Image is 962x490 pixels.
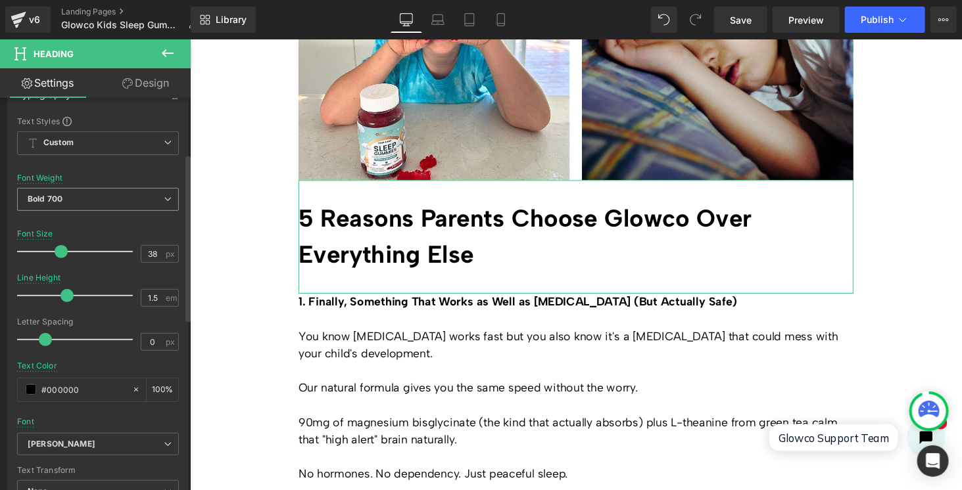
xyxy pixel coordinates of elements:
[422,7,454,33] a: Laptop
[41,382,126,397] input: Color
[485,7,517,33] a: Mobile
[112,298,684,333] p: You know [MEDICAL_DATA] works fast but you also know it's a [MEDICAL_DATA] that could mess with y...
[5,7,51,33] a: v6
[17,81,71,100] div: Typography
[112,166,684,241] h2: 5 Reasons Parents Choose Glowco Over Everything Else
[166,294,177,302] span: em
[112,439,684,457] p: No hormones. No dependency. Just peaceful sleep.
[17,417,34,426] div: Font
[216,14,247,26] span: Library
[147,378,178,401] div: %
[845,7,925,33] button: Publish
[61,20,183,30] span: Glowco Kids Sleep Gummies
[861,14,894,25] span: Publish
[28,439,95,450] i: [PERSON_NAME]
[112,386,684,422] p: 90mg of magnesium bisglycinate (the kind that actually absorbs) plus L-theanine from green tea ca...
[930,7,957,33] button: More
[191,7,256,33] a: New Library
[651,7,677,33] button: Undo
[17,229,53,238] div: Font Size
[112,263,564,278] b: 1. Finally, Something That Works as Well as [MEDICAL_DATA] (But Actually Safe)
[28,194,62,204] b: Bold 700
[26,11,43,28] div: v6
[61,7,208,17] a: Landing Pages
[788,13,824,27] span: Preview
[587,380,790,441] iframe: Tidio Chat
[391,7,422,33] a: Desktop
[17,173,62,183] div: Font Weight
[34,49,74,59] span: Heading
[17,317,179,326] div: Letter Spacing
[917,445,949,477] div: Open Intercom Messenger
[683,7,709,33] button: Redo
[17,466,179,475] div: Text Transform
[166,250,177,258] span: px
[17,361,57,370] div: Text Color
[17,116,179,126] div: Text Styles
[773,7,840,33] a: Preview
[98,68,193,98] a: Design
[730,13,752,27] span: Save
[112,352,462,367] span: Our natural formula gives you the same speed without the worry.
[454,7,485,33] a: Tablet
[43,137,74,148] b: Custom
[166,338,177,346] span: px
[17,273,60,282] div: Line Height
